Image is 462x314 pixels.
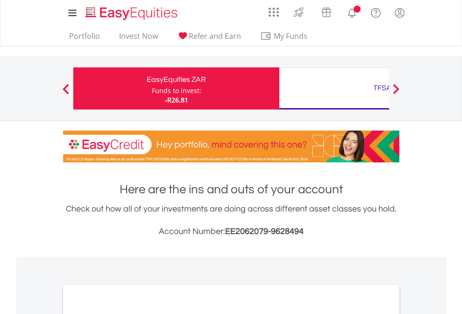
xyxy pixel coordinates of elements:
h3: Account Number: [63,225,399,238]
a: FAQ's and Support [364,2,388,21]
img: EasyCredit Promotion Banner [63,131,399,162]
h1: Here are the ins and outs of your account [63,181,399,198]
span: -R26.81 [165,95,188,104]
button: Next [387,88,405,98]
a: Home page [82,2,181,21]
a: Portfolio [65,31,104,46]
div: Funds to invest: [152,86,201,95]
a: Notifications [340,2,364,21]
div: Check out how all of your investments are doing across different asset classes you hold. [63,203,399,238]
a: Vouchers [313,2,340,20]
span: Refer and Earn [189,31,241,41]
a: Refer and Earn [173,31,245,46]
img: thrive-v2.svg [291,5,306,20]
img: EasyEquities_Logo.png [84,6,181,21]
img: vouchers-v2.svg [319,5,334,20]
a: My Profile [388,2,412,23]
span: My Funds [260,30,321,42]
img: grid-menu-icon.svg [269,7,279,17]
a: AppsGrid [263,2,285,17]
button: Previous [57,88,75,98]
a: Invest Now [115,31,162,46]
div: EasyEquities ZAR [79,73,274,86]
span: EE2062079-9628494 [225,227,304,236]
